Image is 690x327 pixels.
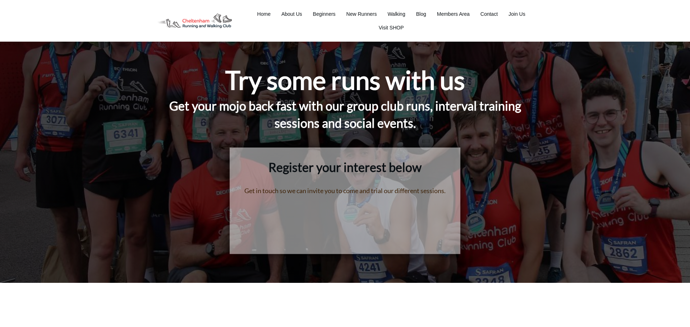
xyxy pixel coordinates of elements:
[480,9,498,19] a: Contact
[313,9,336,19] a: Beginners
[151,8,238,33] img: Decathlon
[379,23,404,33] a: Visit SHOP
[437,9,470,19] a: Members Area
[257,9,271,19] a: Home
[151,97,539,140] h4: Get your mojo back fast with our group club runs, interval training sessions and social events.
[416,9,426,19] a: Blog
[244,197,446,251] iframe: 1 Runner Interest Form
[225,64,465,97] h1: Try some runs with us
[509,9,525,19] a: Join Us
[244,185,446,197] p: Get in touch so we can invite you to come and trial our different sessions.
[244,159,446,184] h2: Register your interest below
[387,9,405,19] a: Walking
[281,9,302,19] a: About Us
[346,9,377,19] a: New Runners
